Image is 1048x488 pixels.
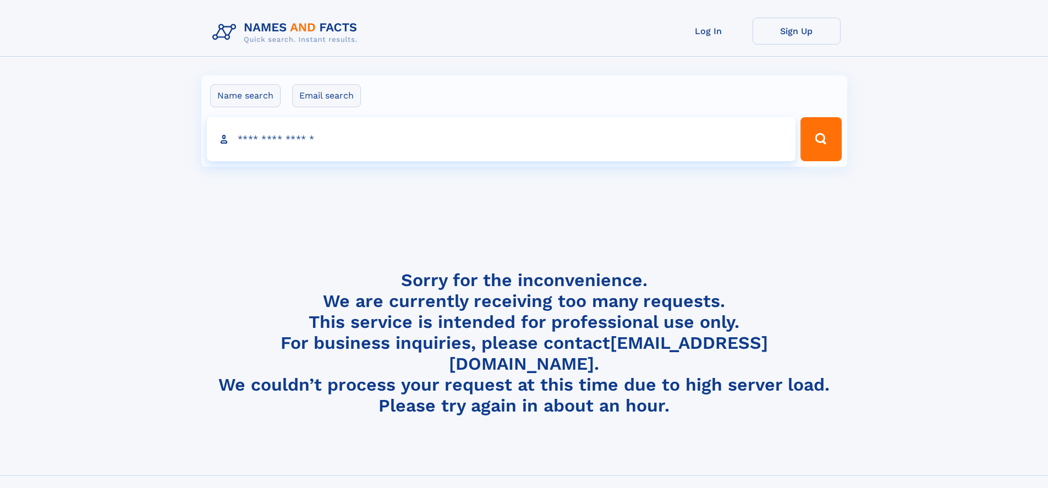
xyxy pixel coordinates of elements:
[665,18,753,45] a: Log In
[207,117,796,161] input: search input
[753,18,841,45] a: Sign Up
[449,332,768,374] a: [EMAIL_ADDRESS][DOMAIN_NAME]
[292,84,361,107] label: Email search
[208,270,841,416] h4: Sorry for the inconvenience. We are currently receiving too many requests. This service is intend...
[800,117,841,161] button: Search Button
[210,84,281,107] label: Name search
[208,18,366,47] img: Logo Names and Facts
